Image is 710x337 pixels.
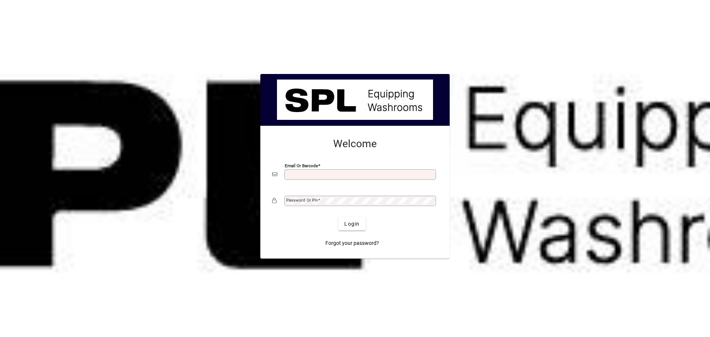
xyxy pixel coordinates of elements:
mat-label: Password or Pin [286,198,318,203]
mat-label: Email or Barcode [285,163,318,168]
h2: Welcome [272,138,438,150]
span: Forgot your password? [325,239,379,247]
span: Login [344,220,359,228]
button: Login [338,217,365,230]
a: Forgot your password? [322,236,382,250]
